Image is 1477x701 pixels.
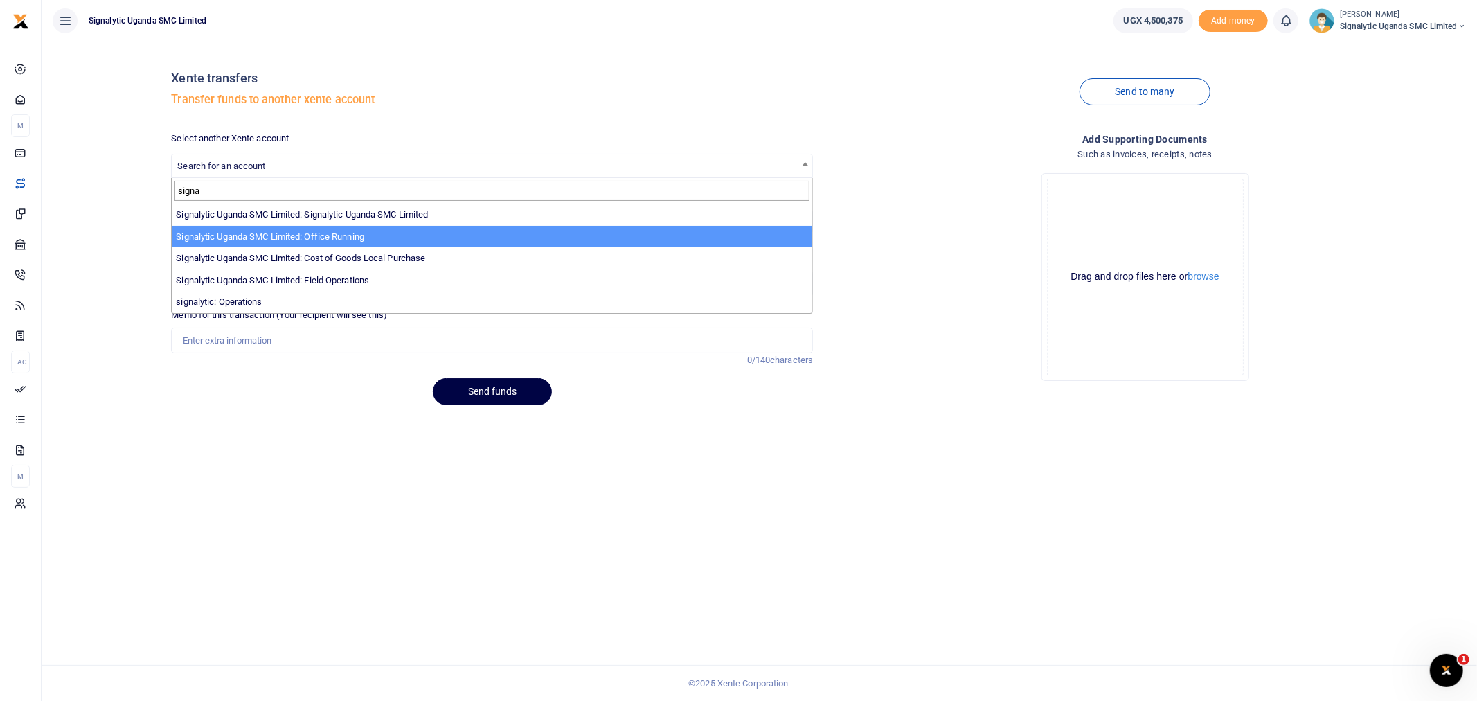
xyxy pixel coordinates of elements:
[11,465,30,488] li: M
[171,132,289,145] label: Select another Xente account
[1048,270,1243,283] div: Drag and drop files here or
[171,154,813,178] span: Search for an account
[176,208,428,222] label: Signalytic Uganda SMC Limited: Signalytic Uganda SMC Limited
[11,114,30,137] li: M
[824,132,1466,147] h4: Add supporting Documents
[176,251,425,265] label: Signalytic Uganda SMC Limited: Cost of Goods Local Purchase
[770,355,813,365] span: characters
[1188,272,1219,281] button: browse
[177,161,265,171] span: Search for an account
[1309,8,1466,33] a: profile-user [PERSON_NAME] Signalytic Uganda SMC Limited
[433,378,552,405] button: Send funds
[1458,654,1469,665] span: 1
[824,147,1466,162] h4: Such as invoices, receipts, notes
[1113,8,1193,33] a: UGX 4,500,375
[171,93,813,107] h5: Transfer funds to another xente account
[83,15,212,27] span: Signalytic Uganda SMC Limited
[172,154,812,176] span: Search for an account
[1199,10,1268,33] span: Add money
[1080,78,1210,105] a: Send to many
[1108,8,1199,33] li: Wallet ballance
[171,328,813,354] input: Enter extra information
[1430,654,1463,687] iframe: Intercom live chat
[12,13,29,30] img: logo-small
[747,355,771,365] span: 0/140
[1340,9,1466,21] small: [PERSON_NAME]
[1124,14,1183,28] span: UGX 4,500,375
[12,15,29,26] a: logo-small logo-large logo-large
[1309,8,1334,33] img: profile-user
[171,71,813,86] h4: Xente transfers
[1199,10,1268,33] li: Toup your wallet
[174,181,809,202] input: Search
[176,230,364,244] label: Signalytic Uganda SMC Limited: Office Running
[1041,173,1249,381] div: File Uploader
[1340,20,1466,33] span: Signalytic Uganda SMC Limited
[176,295,262,309] label: signalytic: Operations
[176,274,369,287] label: Signalytic Uganda SMC Limited: Field Operations
[171,308,387,322] label: Memo for this transaction (Your recipient will see this)
[11,350,30,373] li: Ac
[1199,15,1268,25] a: Add money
